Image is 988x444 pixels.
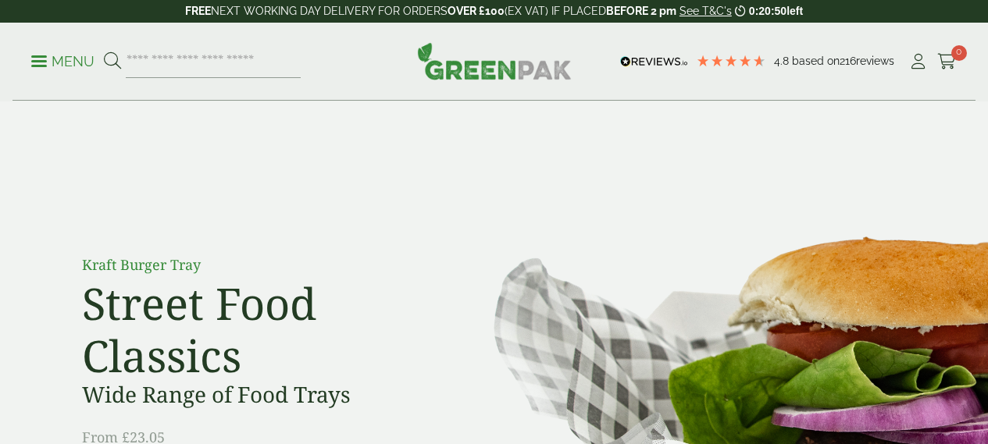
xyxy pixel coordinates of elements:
a: See T&C's [679,5,732,17]
h3: Wide Range of Food Trays [82,382,433,408]
i: Cart [937,54,957,69]
img: REVIEWS.io [620,56,688,67]
strong: BEFORE 2 pm [606,5,676,17]
div: 4.79 Stars [696,54,766,68]
strong: FREE [185,5,211,17]
img: GreenPak Supplies [417,42,572,80]
a: Menu [31,52,95,68]
span: 216 [840,55,856,67]
span: left [786,5,803,17]
span: 0:20:50 [749,5,786,17]
p: Menu [31,52,95,71]
span: reviews [856,55,894,67]
h2: Street Food Classics [82,277,433,382]
strong: OVER £100 [448,5,505,17]
span: 0 [951,45,967,61]
i: My Account [908,54,928,69]
a: 0 [937,50,957,73]
span: 4.8 [774,55,792,67]
p: Kraft Burger Tray [82,254,433,275]
span: Based on [792,55,840,67]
